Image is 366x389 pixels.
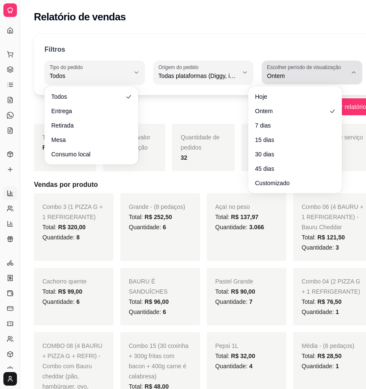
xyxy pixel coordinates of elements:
[215,298,252,305] span: Quantidade:
[215,214,258,220] span: Total:
[215,342,238,349] span: Pepsi 1L
[267,64,344,71] label: Escolher período de visualização
[158,72,238,80] span: Todas plataformas (Diggy, iFood)
[215,363,252,370] span: Quantidade:
[335,244,339,251] span: 3
[42,203,103,220] span: Combo 3 (1 PIZZA G + 1 REFRIGERANTE)
[215,288,255,295] span: Total:
[255,136,327,144] span: 15 dias
[302,298,341,305] span: Total:
[163,224,166,231] span: 6
[58,224,86,231] span: R$ 320,00
[129,298,169,305] span: Total:
[249,224,264,231] span: 3.066
[302,353,341,359] span: Total:
[302,363,339,370] span: Quantidade:
[58,288,82,295] span: R$ 99,00
[302,342,355,349] span: Média - (6 pedaços)
[302,244,339,251] span: Quantidade:
[50,72,130,80] span: Todos
[215,278,253,285] span: Pastel Grande
[255,92,327,101] span: Hoje
[129,278,168,295] span: BAURU É SANDUÍCHES
[317,298,341,305] span: R$ 76,50
[335,308,339,315] span: 1
[267,72,347,80] span: Ontem
[255,179,327,187] span: Customizado
[51,107,123,115] span: Entrega
[249,363,252,370] span: 4
[51,121,123,130] span: Retirada
[302,278,360,295] span: Combo 04 (2 PIZZA G + 1 REFRIGERANTE)
[231,353,255,359] span: R$ 32,00
[215,353,255,359] span: Total:
[51,136,123,144] span: Mesa
[42,234,80,241] span: Quantidade:
[76,234,80,241] span: 8
[42,134,78,141] span: Total vendido
[44,44,65,55] p: Filtros
[302,234,345,241] span: Total:
[34,10,126,24] h2: Relatório de vendas
[42,278,86,285] span: Cachorro quente
[42,224,86,231] span: Total:
[129,203,185,210] span: Grande - (8 pedaços)
[129,214,172,220] span: Total:
[180,154,187,161] strong: 32
[255,164,327,173] span: 45 dias
[42,144,75,151] strong: R$ 1.582,37
[158,64,201,71] label: Origem do pedido
[144,298,169,305] span: R$ 96,00
[129,308,166,315] span: Quantidade:
[302,203,363,231] span: Combo 06 (4 BAURU + 1 REFRIGERANTE) - Bauru Cheddar
[335,363,339,370] span: 1
[42,298,80,305] span: Quantidade:
[42,288,82,295] span: Total:
[255,107,327,115] span: Ontem
[51,92,123,101] span: Todos
[163,308,166,315] span: 6
[180,134,219,151] span: Quantidade de pedidos
[215,224,264,231] span: Quantidade:
[144,214,172,220] span: R$ 252,50
[317,234,345,241] span: R$ 121,50
[50,64,86,71] label: Tipo do pedido
[51,150,123,158] span: Consumo local
[129,224,166,231] span: Quantidade:
[302,308,339,315] span: Quantidade:
[255,150,327,158] span: 30 dias
[76,298,80,305] span: 6
[231,288,255,295] span: R$ 90,00
[255,121,327,130] span: 7 dias
[215,203,250,210] span: Açaí no peso
[317,353,341,359] span: R$ 28,50
[231,214,258,220] span: R$ 137,97
[129,342,189,380] span: Combo 15 (30 coxinha + 300g fritas com bacon + 400g carne é calabresa)
[249,298,252,305] span: 7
